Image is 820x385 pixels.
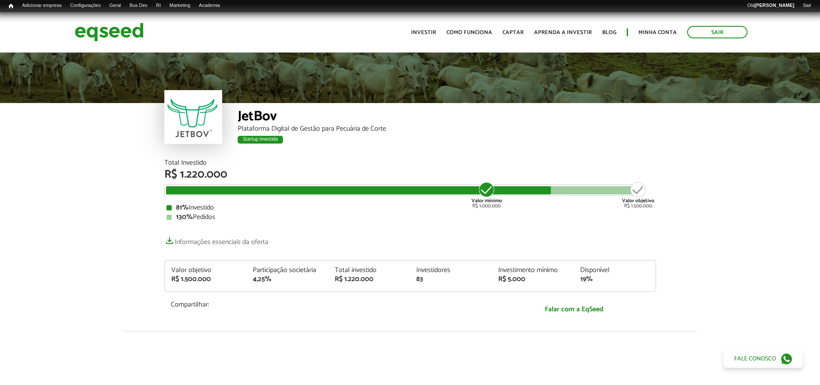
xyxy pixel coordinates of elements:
[125,2,152,9] a: Bus Dev
[416,276,485,283] div: 83
[238,136,283,144] div: Startup investida
[253,267,322,274] div: Participação societária
[171,300,486,309] p: Compartilhar:
[723,350,803,368] a: Fale conosco
[9,3,13,9] span: Início
[622,197,654,205] strong: Valor objetivo
[743,2,798,9] a: Olá[PERSON_NAME]
[687,26,748,38] a: Sair
[416,267,485,274] div: Investidores
[152,2,165,9] a: RI
[4,2,18,10] a: Início
[622,181,654,209] div: R$ 1.500.000
[164,169,656,180] div: R$ 1.220.000
[75,21,144,44] img: EqSeed
[18,2,66,9] a: Adicionar empresa
[754,3,794,8] strong: [PERSON_NAME]
[165,2,195,9] a: Marketing
[105,2,125,9] a: Geral
[335,267,404,274] div: Total investido
[176,211,193,223] strong: 130%
[164,234,268,246] a: Informações essenciais da oferta
[499,300,650,318] a: Falar com a EqSeed
[638,30,677,35] a: Minha conta
[580,267,649,274] div: Disponível
[164,160,656,166] div: Total Investido
[253,276,322,283] div: 4,25%
[498,267,567,274] div: Investimento mínimo
[798,2,816,9] a: Sair
[171,276,240,283] div: R$ 1.500.000
[238,110,656,125] div: JetBov
[503,30,524,35] a: Captar
[167,204,654,211] div: Investido
[176,202,189,213] strong: 81%
[471,197,502,205] strong: Valor mínimo
[534,30,592,35] a: Aprenda a investir
[66,2,105,9] a: Configurações
[238,125,656,132] div: Plataforma Digital de Gestão para Pecuária de Corte
[167,214,654,221] div: Pedidos
[446,30,492,35] a: Como funciona
[195,2,224,9] a: Academia
[498,276,567,283] div: R$ 5.000
[602,30,616,35] a: Blog
[471,181,503,209] div: R$ 1.000.000
[171,267,240,274] div: Valor objetivo
[335,276,404,283] div: R$ 1.220.000
[580,276,649,283] div: 19%
[411,30,436,35] a: Investir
